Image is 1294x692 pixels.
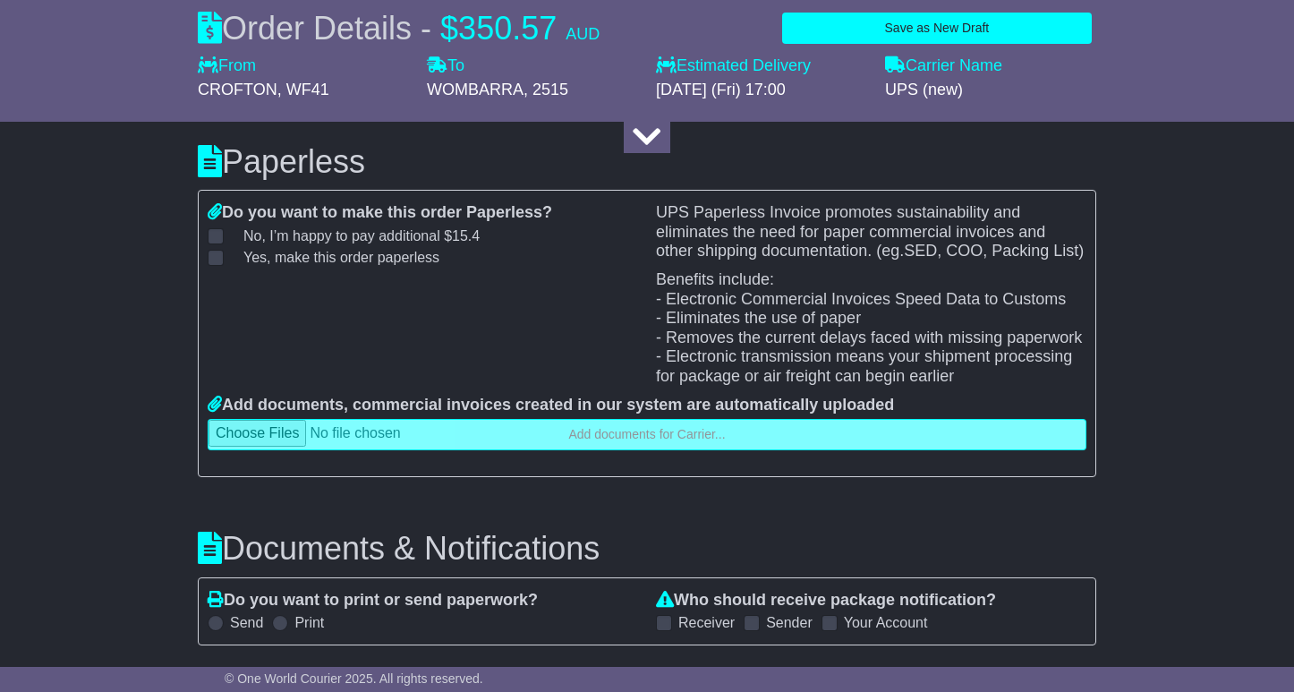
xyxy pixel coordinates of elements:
[277,81,329,98] span: , WF41
[208,591,538,611] label: Do you want to print or send paperwork?
[678,614,735,631] label: Receiver
[656,591,996,611] label: Who should receive package notification?
[656,81,867,100] div: [DATE] (Fri) 17:00
[261,228,480,243] span: , I’m happy to pay additional $
[656,203,1086,261] p: UPS Paperless Invoice promotes sustainability and eliminates the need for paper commercial invoic...
[566,25,600,43] span: AUD
[524,81,568,98] span: , 2515
[230,614,263,631] label: Send
[225,671,483,686] span: © One World Courier 2025. All rights reserved.
[656,270,1086,387] p: Benefits include: - Electronic Commercial Invoices Speed Data to Customs - Eliminates the use of ...
[198,56,256,76] label: From
[458,10,557,47] span: 350.57
[844,614,928,631] label: Your Account
[656,56,867,76] label: Estimated Delivery
[294,614,324,631] label: Print
[221,249,439,266] label: Yes, make this order paperless
[427,81,524,98] span: WOMBARRA
[427,56,464,76] label: To
[885,56,1002,76] label: Carrier Name
[440,10,458,47] span: $
[766,614,813,631] label: Sender
[782,13,1092,44] button: Save as New Draft
[198,144,1096,180] h3: Paperless
[198,81,277,98] span: CROFTON
[243,228,480,243] span: No
[208,396,894,415] label: Add documents, commercial invoices created in our system are automatically uploaded
[208,419,1086,450] a: Add documents for Carrier...
[885,81,1096,100] div: UPS (new)
[198,531,1096,567] h3: Documents & Notifications
[452,228,480,243] span: 15.4
[198,9,600,47] div: Order Details -
[208,203,552,223] label: Do you want to make this order Paperless?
